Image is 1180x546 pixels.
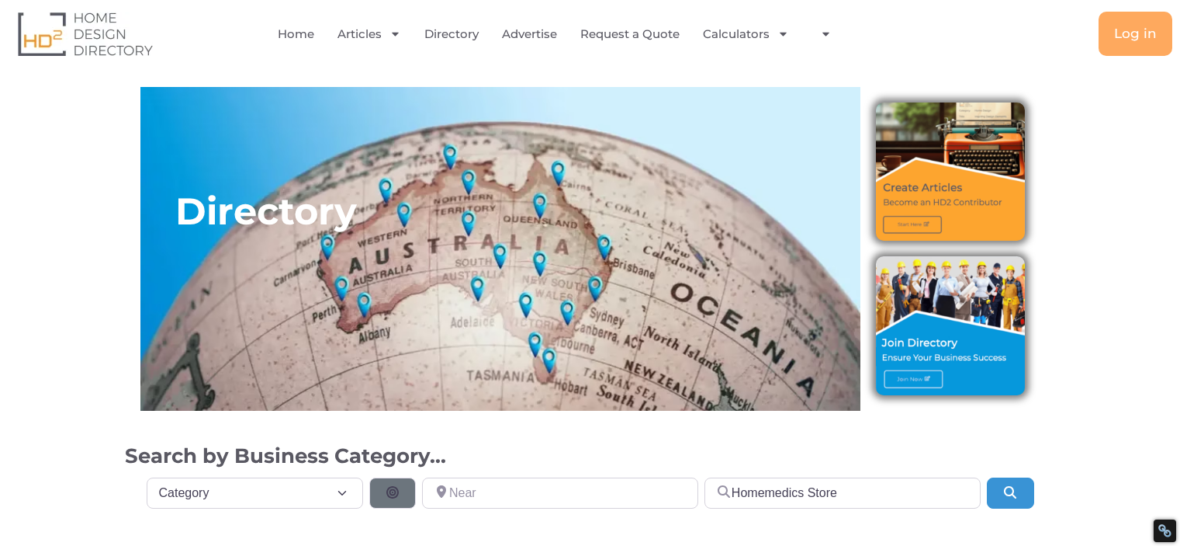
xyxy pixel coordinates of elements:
[1158,523,1172,538] div: Restore Info Box &#10;&#10;NoFollow Info:&#10; META-Robots NoFollow: &#09;false&#10; META-Robots ...
[424,16,479,52] a: Directory
[125,442,1056,470] h2: Search by Business Category...
[1114,27,1157,40] span: Log in
[240,16,881,52] nav: Menu
[422,478,698,509] input: Near
[1099,12,1172,56] a: Log in
[703,16,789,52] a: Calculators
[987,478,1033,509] button: Search
[337,16,401,52] a: Articles
[580,16,680,52] a: Request a Quote
[175,188,357,235] h2: Directory
[369,478,416,509] button: Search By Distance
[502,16,557,52] a: Advertise
[704,478,981,509] input: Search for
[278,16,314,52] a: Home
